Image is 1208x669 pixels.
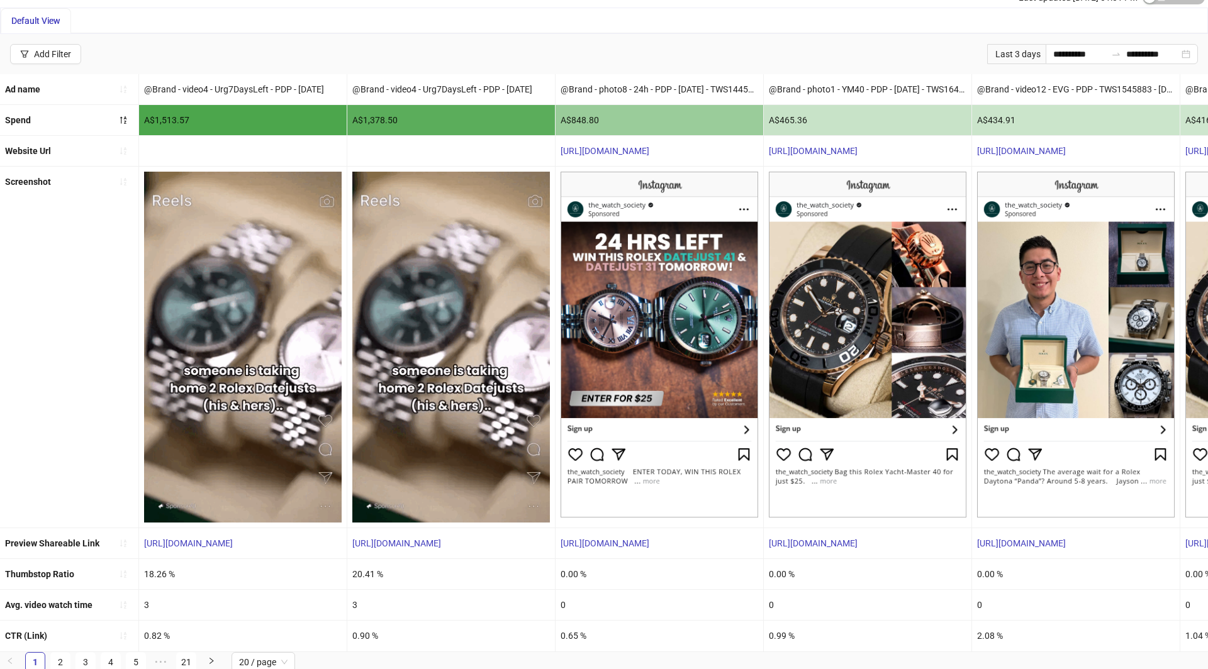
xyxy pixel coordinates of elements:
[139,74,347,104] div: @Brand - video4 - Urg7DaysLeft - PDP - [DATE]
[972,105,1180,135] div: A$434.91
[556,105,763,135] div: A$848.80
[977,172,1175,517] img: Screenshot 120229390117810622
[972,74,1180,104] div: @Brand - video12 - EVG - PDP - TWS1545883 - [DATE]
[119,631,128,640] span: sort-ascending
[1111,49,1121,59] span: to
[139,559,347,589] div: 18.26 %
[561,538,649,548] a: [URL][DOMAIN_NAME]
[20,50,29,58] span: filter
[5,177,51,187] b: Screenshot
[347,105,555,135] div: A$1,378.50
[1111,49,1121,59] span: swap-right
[139,621,347,651] div: 0.82 %
[977,538,1066,548] a: [URL][DOMAIN_NAME]
[352,172,550,522] img: Screenshot 120229220001570622
[352,538,441,548] a: [URL][DOMAIN_NAME]
[561,172,758,517] img: Screenshot 120229389470350622
[347,559,555,589] div: 20.41 %
[5,115,31,125] b: Spend
[139,590,347,620] div: 3
[972,559,1180,589] div: 0.00 %
[347,590,555,620] div: 3
[556,559,763,589] div: 0.00 %
[561,146,649,156] a: [URL][DOMAIN_NAME]
[119,600,128,609] span: sort-ascending
[11,16,60,26] span: Default View
[769,146,858,156] a: [URL][DOMAIN_NAME]
[972,621,1180,651] div: 2.08 %
[5,600,92,610] b: Avg. video watch time
[119,570,128,578] span: sort-ascending
[208,657,215,665] span: right
[764,590,971,620] div: 0
[10,44,81,64] button: Add Filter
[972,590,1180,620] div: 0
[6,657,14,665] span: left
[347,74,555,104] div: @Brand - video4 - Urg7DaysLeft - PDP - [DATE]
[5,84,40,94] b: Ad name
[119,539,128,548] span: sort-ascending
[764,559,971,589] div: 0.00 %
[769,172,966,517] img: Screenshot 120229449978590622
[5,146,51,156] b: Website Url
[764,74,971,104] div: @Brand - photo1 - YM40 - PDP - [DATE] - TWS1645884OMC-TWS-[B4-C23-V1]
[769,538,858,548] a: [URL][DOMAIN_NAME]
[144,538,233,548] a: [URL][DOMAIN_NAME]
[556,590,763,620] div: 0
[119,147,128,155] span: sort-ascending
[764,105,971,135] div: A$465.36
[119,177,128,186] span: sort-ascending
[977,146,1066,156] a: [URL][DOMAIN_NAME]
[119,116,128,124] span: sort-descending
[347,621,555,651] div: 0.90 %
[987,44,1046,64] div: Last 3 days
[764,621,971,651] div: 0.99 %
[34,49,71,59] div: Add Filter
[5,538,99,548] b: Preview Shareable Link
[556,621,763,651] div: 0.65 %
[5,631,47,641] b: CTR (Link)
[144,172,342,522] img: Screenshot 120229219974260622
[139,105,347,135] div: A$1,513.57
[119,85,128,94] span: sort-ascending
[556,74,763,104] div: @Brand - photo8 - 24h - PDP - [DATE] - TWS1445883
[5,569,74,579] b: Thumbstop Ratio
